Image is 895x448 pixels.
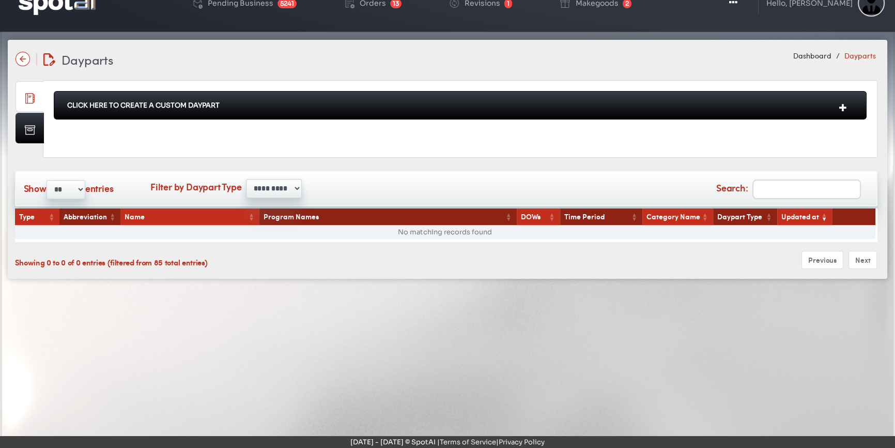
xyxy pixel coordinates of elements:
[120,208,259,226] th: Name: activate to sort column ascending
[259,208,517,226] th: Program Names: activate to sort column ascending
[642,208,713,226] th: Category Name: activate to sort column ascending
[15,226,876,239] td: No matching records found
[24,180,114,199] label: Show entries
[560,208,642,226] th: Time Period: activate to sort column ascending
[517,208,560,226] th: DOWs: activate to sort column ascending
[499,438,545,446] a: Privacy Policy
[43,53,55,66] img: edit-document.svg
[777,208,832,226] th: Updated at: activate to sort column ascending
[61,51,114,68] span: Dayparts
[793,50,831,61] a: Dashboard
[713,208,777,226] th: Daypart Type: activate to sort column ascending
[47,180,85,199] select: Showentries
[59,208,120,226] th: Abbreviation: activate to sort column ascending
[832,208,875,226] th: &nbsp;
[752,180,861,199] input: Search:
[15,250,371,271] div: Showing 0 to 0 of 0 entries (filtered from 85 total entries)
[150,180,242,193] label: Filter by Daypart Type
[15,208,60,226] th: Type: activate to sort column ascending
[716,180,861,199] label: Search:
[440,438,496,446] a: Terms of Service
[36,53,37,66] img: line-12.svg
[16,52,30,66] img: name-arrow-back-state-default-icon-true-icon-only-true-type.svg
[54,91,867,120] div: Click Here To Create A Custom Daypart
[834,50,876,61] li: Dayparts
